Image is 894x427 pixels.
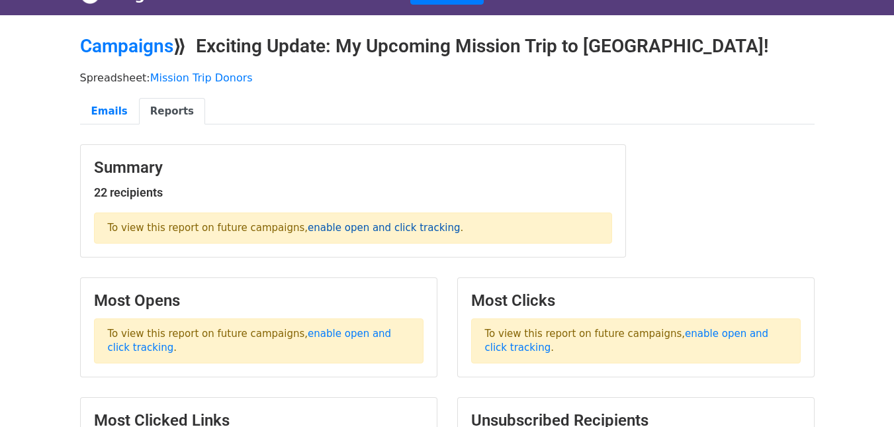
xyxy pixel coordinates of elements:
p: To view this report on future campaigns, . [94,318,424,363]
p: Spreadsheet: [80,71,815,85]
h3: Most Clicks [471,291,801,310]
h2: ⟫ Exciting Update: My Upcoming Mission Trip to [GEOGRAPHIC_DATA]! [80,35,815,58]
a: Campaigns [80,35,173,57]
p: To view this report on future campaigns, . [94,213,612,244]
a: Emails [80,98,139,125]
a: Reports [139,98,205,125]
h3: Summary [94,158,612,177]
iframe: Chat Widget [828,363,894,427]
a: enable open and click tracking [308,222,460,234]
h3: Most Opens [94,291,424,310]
a: Mission Trip Donors [150,71,253,84]
h5: 22 recipients [94,185,612,200]
p: To view this report on future campaigns, . [471,318,801,363]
